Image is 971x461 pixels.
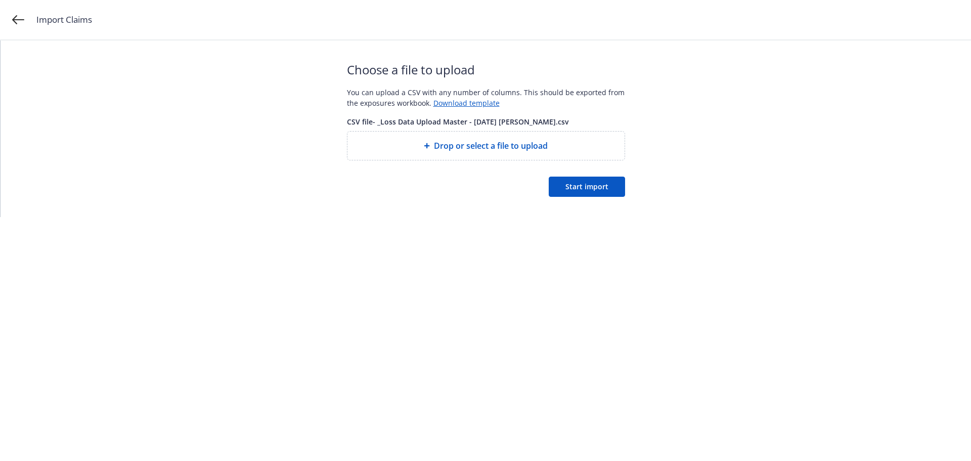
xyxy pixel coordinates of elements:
[347,116,625,127] span: CSV file - _Loss Data Upload Master - [DATE] [PERSON_NAME].csv
[347,61,625,79] span: Choose a file to upload
[347,131,625,160] div: Drop or select a file to upload
[549,177,625,197] button: Start import
[36,13,92,26] span: Import Claims
[565,182,608,191] span: Start import
[347,87,625,108] div: You can upload a CSV with any number of columns. This should be exported from the exposures workb...
[434,140,548,152] span: Drop or select a file to upload
[433,98,500,108] a: Download template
